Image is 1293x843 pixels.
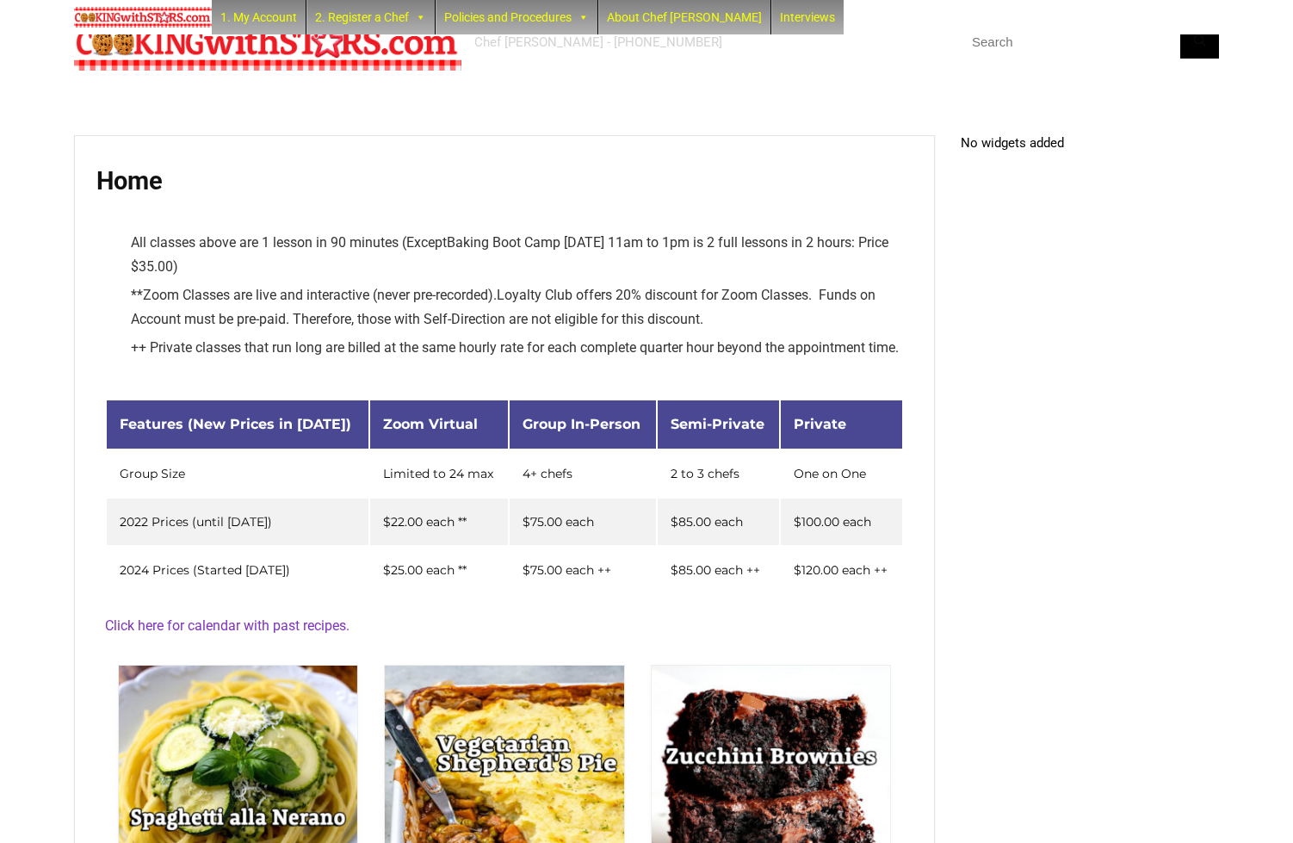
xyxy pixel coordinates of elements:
span: Features (New Prices in [DATE]) [120,416,351,432]
span: Group In-Person [523,416,640,432]
span: Baking Boot Camp [DATE] 11am to 1pm is 2 full lessons in 2 hours: Price $35.00) [131,234,888,275]
div: $120.00 each ++ [794,564,889,576]
div: $22.00 each ** [383,516,495,528]
span: Zoom Classes are live and interactive (never pre-recorded). [143,287,497,303]
span: Zoom Virtual [383,416,478,432]
div: 2024 Prices (Started [DATE]) [120,564,356,576]
div: 2 to 3 chefs [671,468,766,480]
div: $85.00 each ++ [671,564,766,576]
div: $100.00 each [794,516,889,528]
div: One on One [794,468,889,480]
img: Chef Paula's Cooking With Stars [74,13,461,71]
button: Search [1180,26,1219,59]
div: $25.00 each ** [383,564,495,576]
span: Private [794,416,846,432]
div: $75.00 each ++ [523,564,643,576]
div: Limited to 24 max [383,468,495,480]
div: Group Size [120,468,356,480]
div: Chef [PERSON_NAME] - [PHONE_NUMBER] [474,34,722,51]
div: 4+ chefs [523,468,643,480]
h1: Home [96,166,913,195]
div: $85.00 each [671,516,766,528]
span: Semi-Private [671,416,764,432]
div: 2022 Prices (until [DATE]) [120,516,356,528]
li: ++ Private classes that run long are billed at the same hourly rate for each complete quarter hou... [131,336,904,360]
input: Search [961,26,1219,59]
li: ** Loyalty Club offers 20% discount for Zoom Classes. Funds on Account must be pre-paid. Therefor... [131,283,904,332]
img: Chef Paula's Cooking With Stars [74,7,212,28]
li: All classes above are 1 lesson in 90 minutes (Except [131,231,904,279]
p: No widgets added [961,135,1219,151]
a: Click here for calendar with past recipes. [105,617,350,634]
div: $75.00 each [523,516,643,528]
